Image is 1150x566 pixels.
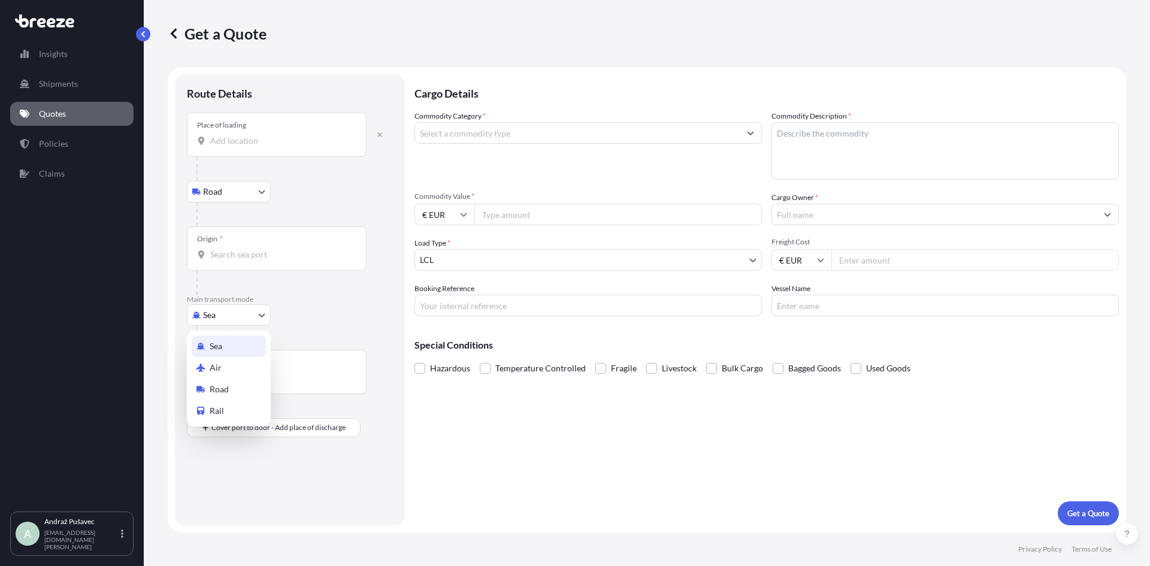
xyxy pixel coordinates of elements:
p: Get a Quote [168,24,267,43]
span: Sea [210,340,222,352]
span: Road [210,383,229,395]
span: Rail [210,405,224,417]
p: Cargo Details [414,74,1119,110]
span: Air [210,362,222,374]
div: Select transport [187,331,271,426]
